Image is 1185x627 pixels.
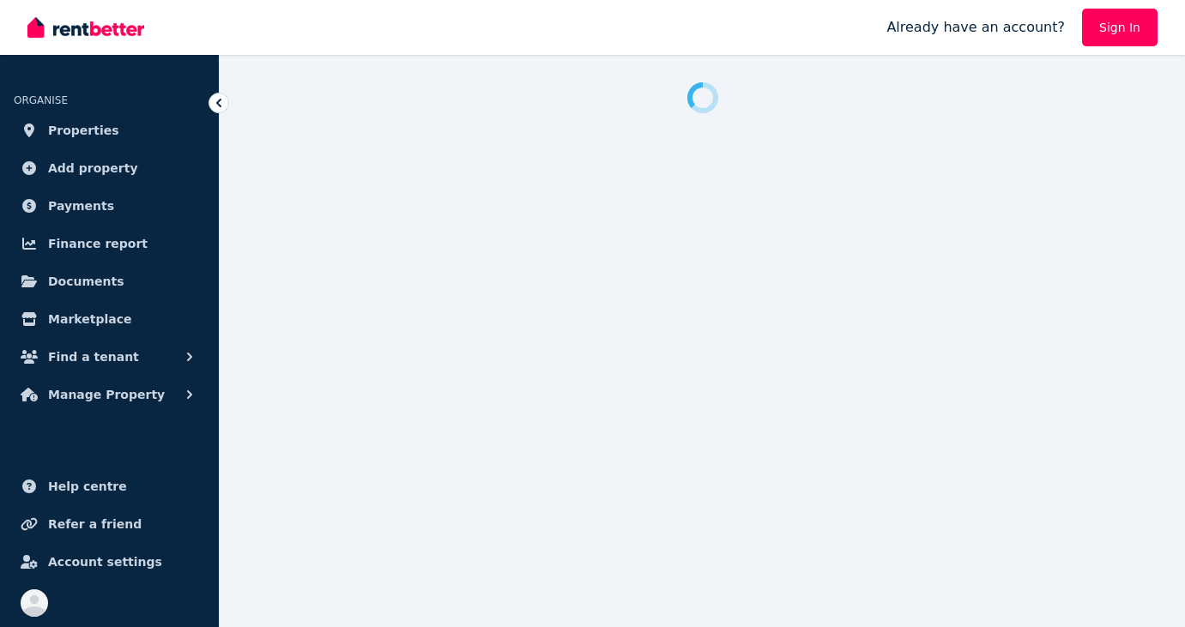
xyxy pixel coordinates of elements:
[14,226,205,261] a: Finance report
[48,347,139,367] span: Find a tenant
[14,113,205,148] a: Properties
[14,340,205,374] button: Find a tenant
[48,514,142,534] span: Refer a friend
[14,151,205,185] a: Add property
[14,302,205,336] a: Marketplace
[14,545,205,579] a: Account settings
[48,476,127,497] span: Help centre
[886,17,1065,38] span: Already have an account?
[48,309,131,329] span: Marketplace
[14,94,68,106] span: ORGANISE
[14,377,205,412] button: Manage Property
[14,189,205,223] a: Payments
[48,196,114,216] span: Payments
[48,158,138,178] span: Add property
[48,384,165,405] span: Manage Property
[48,233,148,254] span: Finance report
[14,264,205,298] a: Documents
[48,271,124,292] span: Documents
[14,469,205,503] a: Help centre
[48,552,162,572] span: Account settings
[27,15,144,40] img: RentBetter
[48,120,119,141] span: Properties
[1082,9,1158,46] a: Sign In
[14,507,205,541] a: Refer a friend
